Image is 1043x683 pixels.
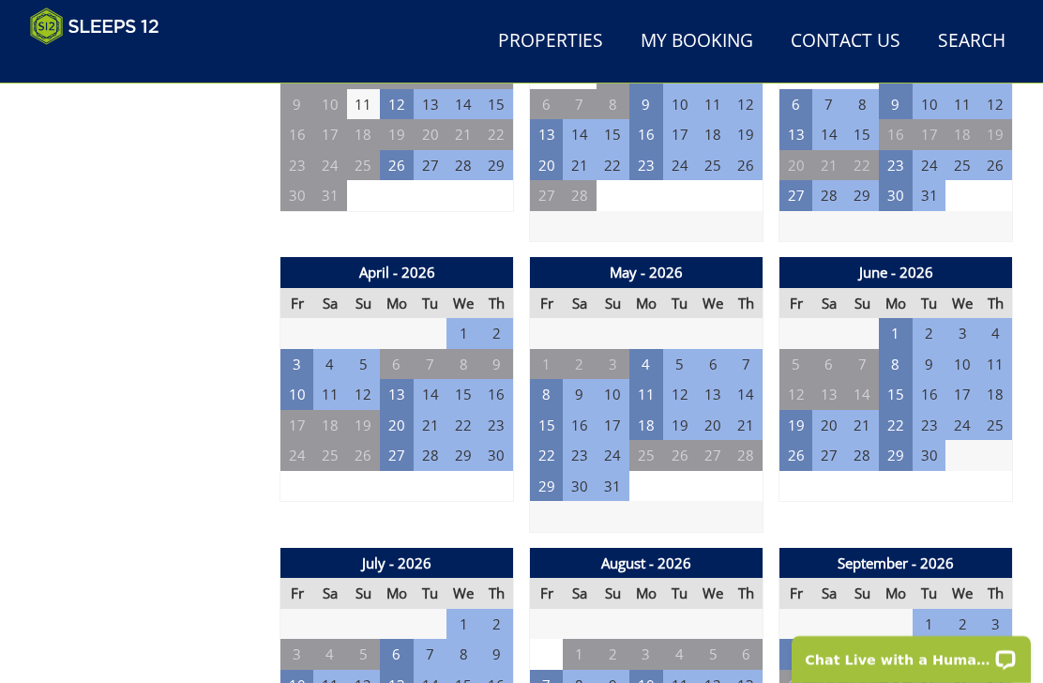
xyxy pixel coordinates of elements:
[491,21,611,63] a: Properties
[913,609,946,640] td: 1
[779,578,813,609] th: Fr
[347,89,381,120] td: 11
[730,440,763,471] td: 28
[730,288,763,319] th: Th
[663,349,697,380] td: 5
[913,89,946,120] td: 10
[480,578,514,609] th: Th
[313,119,347,150] td: 17
[696,89,730,120] td: 11
[846,288,880,319] th: Su
[879,410,913,441] td: 22
[480,119,514,150] td: 22
[280,578,314,609] th: Fr
[313,578,347,609] th: Sa
[480,318,514,349] td: 2
[979,349,1013,380] td: 11
[446,349,480,380] td: 8
[530,150,564,181] td: 20
[563,440,597,471] td: 23
[979,119,1013,150] td: 19
[530,440,564,471] td: 22
[530,548,763,579] th: August - 2026
[979,379,1013,410] td: 18
[663,410,697,441] td: 19
[530,180,564,211] td: 27
[730,349,763,380] td: 7
[446,318,480,349] td: 1
[879,180,913,211] td: 30
[414,379,447,410] td: 14
[280,180,314,211] td: 30
[812,410,846,441] td: 20
[846,578,880,609] th: Su
[913,119,946,150] td: 17
[446,578,480,609] th: We
[414,578,447,609] th: Tu
[313,639,347,670] td: 4
[530,471,564,502] td: 29
[730,89,763,120] td: 12
[913,578,946,609] th: Tu
[879,150,913,181] td: 23
[597,119,630,150] td: 15
[812,89,846,120] td: 7
[280,349,314,380] td: 3
[563,349,597,380] td: 2
[730,639,763,670] td: 6
[846,410,880,441] td: 21
[730,119,763,150] td: 19
[21,56,218,72] iframe: Customer reviews powered by Trustpilot
[280,548,514,579] th: July - 2026
[730,410,763,441] td: 21
[696,639,730,670] td: 5
[563,379,597,410] td: 9
[945,288,979,319] th: We
[313,410,347,441] td: 18
[879,578,913,609] th: Mo
[812,349,846,380] td: 6
[530,578,564,609] th: Fr
[879,318,913,349] td: 1
[313,180,347,211] td: 31
[446,150,480,181] td: 28
[812,578,846,609] th: Sa
[945,578,979,609] th: We
[380,410,414,441] td: 20
[280,257,514,288] th: April - 2026
[280,639,314,670] td: 3
[530,410,564,441] td: 15
[530,257,763,288] th: May - 2026
[280,440,314,471] td: 24
[730,150,763,181] td: 26
[347,639,381,670] td: 5
[629,639,663,670] td: 3
[280,150,314,181] td: 23
[846,349,880,380] td: 7
[663,578,697,609] th: Tu
[913,318,946,349] td: 2
[414,119,447,150] td: 20
[945,379,979,410] td: 17
[730,578,763,609] th: Th
[414,440,447,471] td: 28
[414,89,447,120] td: 13
[313,150,347,181] td: 24
[979,410,1013,441] td: 25
[347,379,381,410] td: 12
[979,609,1013,640] td: 3
[913,440,946,471] td: 30
[480,379,514,410] td: 16
[846,440,880,471] td: 28
[663,119,697,150] td: 17
[563,150,597,181] td: 21
[280,410,314,441] td: 17
[846,89,880,120] td: 8
[380,150,414,181] td: 26
[879,89,913,120] td: 9
[629,349,663,380] td: 4
[530,288,564,319] th: Fr
[480,440,514,471] td: 30
[380,119,414,150] td: 19
[979,89,1013,120] td: 12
